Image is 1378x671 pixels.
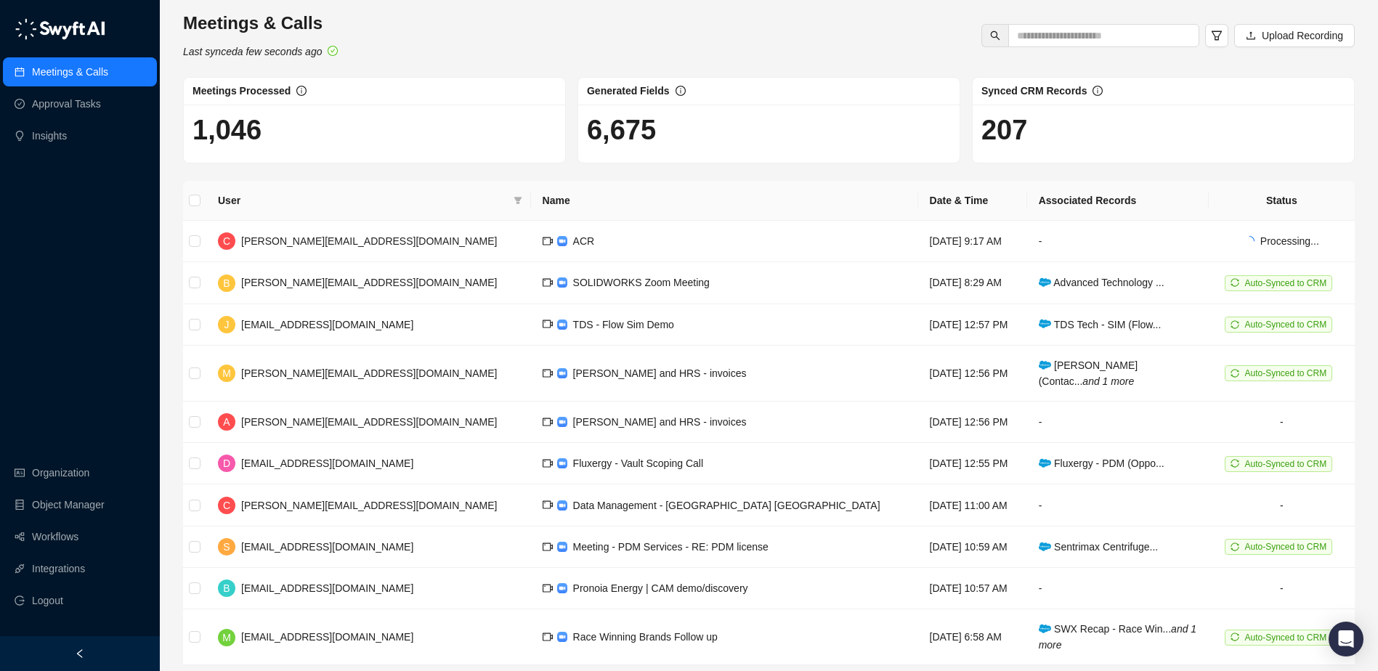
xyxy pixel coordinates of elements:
td: [DATE] 10:59 AM [918,526,1027,568]
span: C [223,497,230,513]
span: info-circle [676,86,686,96]
span: Fluxergy - Vault Scoping Call [573,457,703,469]
img: zoom-DkfWWZB2.png [557,542,567,552]
span: sync [1231,459,1239,468]
span: J [224,317,230,333]
span: Meetings Processed [192,85,291,97]
span: A [223,414,230,430]
td: - [1209,568,1355,609]
span: search [990,30,1000,41]
td: - [1027,221,1209,262]
span: video-camera [543,417,553,427]
span: loading [1244,235,1255,246]
th: Associated Records [1027,181,1209,221]
span: [PERSON_NAME] (Contac... [1039,359,1138,387]
span: ACR [573,235,595,247]
span: filter [511,190,525,211]
span: [PERSON_NAME] and HRS - invoices [573,367,747,379]
span: sync [1231,369,1239,378]
span: SOLIDWORKS Zoom Meeting [573,277,710,288]
span: Auto-Synced to CRM [1244,368,1326,378]
a: Approval Tasks [32,89,101,118]
span: info-circle [1093,86,1103,96]
td: [DATE] 12:57 PM [918,304,1027,346]
span: M [222,365,231,381]
span: filter [1211,30,1223,41]
div: Open Intercom Messenger [1329,622,1363,656]
h1: 1,046 [192,113,556,147]
span: Auto-Synced to CRM [1244,459,1326,469]
span: [EMAIL_ADDRESS][DOMAIN_NAME] [241,582,413,594]
span: Synced CRM Records [981,85,1087,97]
span: [PERSON_NAME][EMAIL_ADDRESS][DOMAIN_NAME] [241,235,497,247]
span: sync [1231,278,1239,287]
span: sync [1231,542,1239,551]
span: [PERSON_NAME][EMAIL_ADDRESS][DOMAIN_NAME] [241,416,497,428]
td: - [1027,484,1209,526]
span: User [218,192,508,208]
img: zoom-DkfWWZB2.png [557,277,567,288]
th: Status [1209,181,1355,221]
span: video-camera [543,458,553,468]
span: Race Winning Brands Follow up [573,631,718,643]
img: zoom-DkfWWZB2.png [557,236,567,246]
a: Meetings & Calls [32,57,108,86]
span: check-circle [328,46,338,56]
i: Last synced a few seconds ago [183,46,322,57]
span: [PERSON_NAME][EMAIL_ADDRESS][DOMAIN_NAME] [241,367,497,379]
td: [DATE] 8:29 AM [918,262,1027,304]
span: [EMAIL_ADDRESS][DOMAIN_NAME] [241,631,413,643]
span: left [75,648,85,659]
span: Meeting - PDM Services - RE: PDM license [573,541,769,553]
span: video-camera [543,368,553,378]
span: Upload Recording [1262,28,1343,44]
span: Data Management - [GEOGRAPHIC_DATA] [GEOGRAPHIC_DATA] [573,500,880,511]
img: zoom-DkfWWZB2.png [557,368,567,378]
a: Insights [32,121,67,150]
span: Auto-Synced to CRM [1244,633,1326,643]
a: Organization [32,458,89,487]
img: zoom-DkfWWZB2.png [557,500,567,511]
span: sync [1231,320,1239,329]
h1: 6,675 [587,113,951,147]
span: Processing... [1260,235,1319,247]
a: Object Manager [32,490,105,519]
h3: Meetings & Calls [183,12,338,35]
span: B [223,580,230,596]
span: Logout [32,586,63,615]
td: - [1027,402,1209,443]
span: Pronoia Energy | CAM demo/discovery [573,582,748,594]
span: [PERSON_NAME][EMAIL_ADDRESS][DOMAIN_NAME] [241,277,497,288]
th: Name [531,181,918,221]
span: S [223,539,230,555]
td: [DATE] 11:00 AM [918,484,1027,526]
a: Integrations [32,554,85,583]
span: video-camera [543,583,553,593]
img: zoom-DkfWWZB2.png [557,458,567,468]
i: and 1 more [1082,375,1134,387]
a: Workflows [32,522,78,551]
span: Auto-Synced to CRM [1244,278,1326,288]
span: Fluxergy - PDM (Oppo... [1039,457,1164,469]
td: - [1027,568,1209,609]
span: C [223,233,230,249]
td: [DATE] 12:56 PM [918,402,1027,443]
span: logout [15,595,25,606]
span: SWX Recap - Race Win... [1039,623,1196,651]
td: [DATE] 12:55 PM [918,443,1027,484]
span: video-camera [543,500,553,510]
td: - [1209,402,1355,443]
span: TDS - Flow Sim Demo [573,319,674,330]
td: [DATE] 12:56 PM [918,346,1027,402]
img: zoom-DkfWWZB2.png [557,583,567,593]
h1: 207 [981,113,1345,147]
span: [PERSON_NAME] and HRS - invoices [573,416,747,428]
span: Generated Fields [587,85,670,97]
span: video-camera [543,632,553,642]
img: zoom-DkfWWZB2.png [557,320,567,330]
span: [EMAIL_ADDRESS][DOMAIN_NAME] [241,319,413,330]
span: Auto-Synced to CRM [1244,320,1326,330]
span: sync [1231,633,1239,641]
td: [DATE] 6:58 AM [918,609,1027,665]
td: - [1209,484,1355,526]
